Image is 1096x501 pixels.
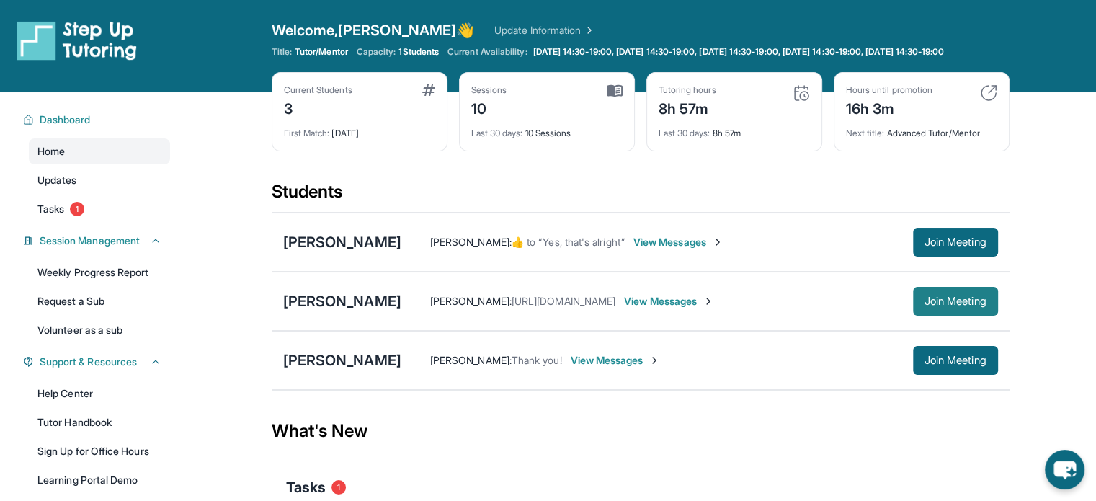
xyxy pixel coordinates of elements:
span: Home [37,144,65,159]
span: 1 [331,480,346,495]
div: 8h 57m [659,96,716,119]
img: card [422,84,435,96]
span: Updates [37,173,77,187]
div: 10 [471,96,507,119]
span: Tasks [37,202,64,216]
button: Join Meeting [913,287,998,316]
div: Advanced Tutor/Mentor [846,119,997,139]
span: Support & Resources [40,355,137,369]
a: Home [29,138,170,164]
a: Sign Up for Office Hours [29,438,170,464]
img: card [793,84,810,102]
div: 16h 3m [846,96,932,119]
button: Support & Resources [34,355,161,369]
a: Updates [29,167,170,193]
div: 10 Sessions [471,119,623,139]
span: Welcome, [PERSON_NAME] 👋 [272,20,475,40]
div: [PERSON_NAME] [283,350,401,371]
span: [PERSON_NAME] : [430,236,512,248]
img: Chevron Right [581,23,595,37]
a: Request a Sub [29,288,170,314]
a: Tutor Handbook [29,409,170,435]
div: Current Students [284,84,352,96]
div: 3 [284,96,352,119]
div: [PERSON_NAME] [283,291,401,311]
button: Join Meeting [913,228,998,257]
span: [URL][DOMAIN_NAME] [512,295,615,307]
a: Update Information [494,23,595,37]
img: Chevron-Right [649,355,660,366]
span: View Messages [624,294,714,309]
span: Dashboard [40,112,91,127]
span: View Messages [633,235,723,249]
span: [PERSON_NAME] : [430,295,512,307]
span: Capacity: [357,46,396,58]
a: Volunteer as a sub [29,317,170,343]
a: Tasks1 [29,196,170,222]
div: Hours until promotion [846,84,932,96]
span: Tutor/Mentor [295,46,348,58]
span: 1 Students [398,46,439,58]
span: Thank you! [512,354,562,366]
div: [DATE] [284,119,435,139]
span: Session Management [40,234,140,248]
span: Title: [272,46,292,58]
span: [DATE] 14:30-19:00, [DATE] 14:30-19:00, [DATE] 14:30-19:00, [DATE] 14:30-19:00, [DATE] 14:30-19:00 [533,46,945,58]
div: Tutoring hours [659,84,716,96]
span: Tasks [286,477,326,497]
span: View Messages [571,353,661,368]
a: Weekly Progress Report [29,260,170,285]
div: Sessions [471,84,507,96]
span: Join Meeting [925,238,986,247]
span: Last 30 days : [471,128,523,138]
span: Last 30 days : [659,128,710,138]
button: Session Management [34,234,161,248]
span: ​👍​ to “ Yes, that's alright ” [512,236,625,248]
span: Current Availability: [447,46,527,58]
img: Chevron-Right [712,236,723,248]
span: 1 [70,202,84,216]
span: Join Meeting [925,356,986,365]
img: Chevron-Right [703,296,714,307]
img: logo [17,20,137,61]
button: chat-button [1045,450,1084,489]
button: Join Meeting [913,346,998,375]
span: First Match : [284,128,330,138]
button: Dashboard [34,112,161,127]
span: Join Meeting [925,297,986,306]
div: [PERSON_NAME] [283,232,401,252]
div: Students [272,180,1010,212]
img: card [607,84,623,97]
a: [DATE] 14:30-19:00, [DATE] 14:30-19:00, [DATE] 14:30-19:00, [DATE] 14:30-19:00, [DATE] 14:30-19:00 [530,46,948,58]
a: Learning Portal Demo [29,467,170,493]
img: card [980,84,997,102]
div: What's New [272,399,1010,463]
a: Help Center [29,381,170,407]
span: [PERSON_NAME] : [430,354,512,366]
span: Next title : [846,128,885,138]
div: 8h 57m [659,119,810,139]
